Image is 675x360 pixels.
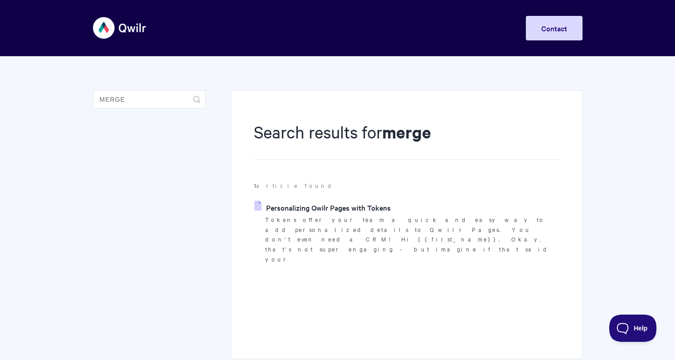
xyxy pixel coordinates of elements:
[254,201,391,214] a: Personalizing Qwilr Pages with Tokens
[382,121,431,143] strong: merge
[254,181,559,191] p: article found
[93,90,206,108] input: Search
[609,315,657,342] iframe: Toggle Customer Support
[93,11,147,45] img: Qwilr Help Center
[526,16,583,40] a: Contact
[265,215,559,264] p: Tokens offer your team a quick and easy way to add personalized details to Qwilr Pages. You don't...
[254,120,559,160] h1: Search results for
[254,181,256,190] strong: 1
